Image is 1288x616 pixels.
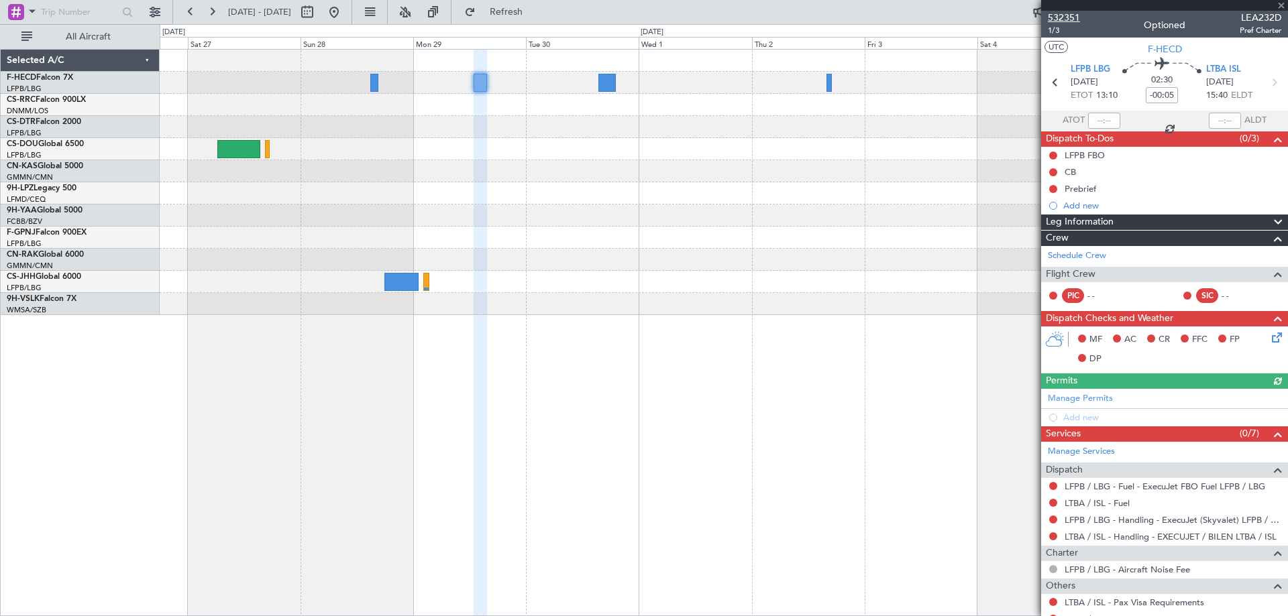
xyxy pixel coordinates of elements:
[7,96,86,104] a: CS-RRCFalcon 900LX
[1063,114,1085,127] span: ATOT
[1089,353,1102,366] span: DP
[1062,288,1084,303] div: PIC
[7,283,42,293] a: LFPB/LBG
[1230,333,1240,347] span: FP
[526,37,639,49] div: Tue 30
[7,140,84,148] a: CS-DOUGlobal 6500
[1046,131,1114,147] span: Dispatch To-Dos
[7,184,76,192] a: 9H-LPZLegacy 500
[35,32,142,42] span: All Aircraft
[1065,597,1204,608] a: LTBA / ISL - Pax Visa Requirements
[1206,76,1234,89] span: [DATE]
[15,26,146,48] button: All Aircraft
[41,2,118,22] input: Trip Number
[1159,333,1170,347] span: CR
[1124,333,1136,347] span: AC
[1046,231,1069,246] span: Crew
[1046,578,1075,594] span: Others
[1071,76,1098,89] span: [DATE]
[1048,249,1106,263] a: Schedule Crew
[1231,89,1252,103] span: ELDT
[7,84,42,94] a: LFPB/LBG
[458,1,539,23] button: Refresh
[1071,63,1110,76] span: LFPB LBG
[1096,89,1118,103] span: 13:10
[1046,463,1083,478] span: Dispatch
[7,251,84,259] a: CN-RAKGlobal 6000
[7,184,34,192] span: 9H-LPZ
[1046,546,1078,561] span: Charter
[639,37,751,49] div: Wed 1
[7,273,81,281] a: CS-JHHGlobal 6000
[7,261,53,271] a: GMMN/CMN
[1196,288,1218,303] div: SIC
[1046,214,1114,230] span: Leg Information
[7,295,40,303] span: 9H-VSLK
[1240,25,1281,36] span: Pref Charter
[7,172,53,182] a: GMMN/CMN
[7,96,36,104] span: CS-RRC
[188,37,301,49] div: Sat 27
[1065,166,1076,178] div: CB
[1148,42,1182,56] span: F-HECD
[1065,531,1277,542] a: LTBA / ISL - Handling - EXECUJET / BILEN LTBA / ISL
[1065,149,1105,161] div: LFPB FBO
[162,27,185,38] div: [DATE]
[7,74,73,82] a: F-HECDFalcon 7X
[7,118,36,126] span: CS-DTR
[1089,333,1102,347] span: MF
[1240,131,1259,145] span: (0/3)
[7,140,38,148] span: CS-DOU
[1244,114,1267,127] span: ALDT
[1206,89,1228,103] span: 15:40
[1048,11,1080,25] span: 532351
[1046,267,1095,282] span: Flight Crew
[1206,63,1241,76] span: LTBA ISL
[7,118,81,126] a: CS-DTRFalcon 2000
[7,150,42,160] a: LFPB/LBG
[1065,564,1190,575] a: LFPB / LBG - Aircraft Noise Fee
[1065,497,1130,509] a: LTBA / ISL - Fuel
[7,273,36,281] span: CS-JHH
[1240,11,1281,25] span: LEA232D
[7,106,48,116] a: DNMM/LOS
[7,206,37,214] span: 9H-YAA
[301,37,413,49] div: Sun 28
[1144,18,1185,32] div: Optioned
[752,37,865,49] div: Thu 2
[1065,481,1265,492] a: LFPB / LBG - Fuel - ExecuJet FBO Fuel LFPB / LBG
[1063,200,1281,211] div: Add new
[1065,514,1281,526] a: LFPB / LBG - Handling - ExecuJet (Skyvalet) LFPB / LBG
[413,37,526,49] div: Mon 29
[7,251,38,259] span: CN-RAK
[228,6,291,18] span: [DATE] - [DATE]
[7,239,42,249] a: LFPB/LBG
[7,206,83,214] a: 9H-YAAGlobal 5000
[7,162,83,170] a: CN-KASGlobal 5000
[7,128,42,138] a: LFPB/LBG
[977,37,1090,49] div: Sat 4
[478,7,535,17] span: Refresh
[7,74,36,82] span: F-HECD
[1071,89,1093,103] span: ETOT
[1192,333,1207,347] span: FFC
[1087,290,1118,302] div: - -
[7,305,46,315] a: WMSA/SZB
[7,162,38,170] span: CN-KAS
[1046,426,1081,442] span: Services
[7,217,42,227] a: FCBB/BZV
[1222,290,1252,302] div: - -
[1240,426,1259,440] span: (0/7)
[7,194,46,204] a: LFMD/CEQ
[641,27,663,38] div: [DATE]
[7,295,76,303] a: 9H-VSLKFalcon 7X
[1046,311,1173,326] span: Dispatch Checks and Weather
[1151,74,1173,87] span: 02:30
[865,37,977,49] div: Fri 3
[1065,183,1096,194] div: Prebrief
[7,229,36,237] span: F-GPNJ
[1048,445,1115,458] a: Manage Services
[7,229,87,237] a: F-GPNJFalcon 900EX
